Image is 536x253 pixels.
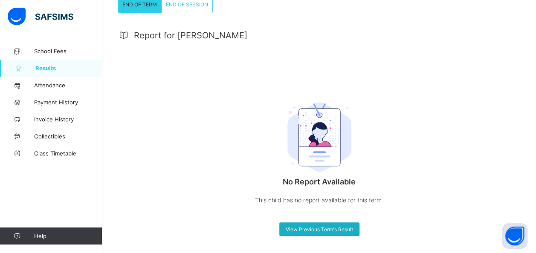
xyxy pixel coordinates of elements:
[34,150,102,157] span: Class Timetable
[234,79,405,223] div: No Report Available
[35,65,102,72] span: Results
[34,116,102,123] span: Invoice History
[502,223,527,249] button: Open asap
[34,233,102,239] span: Help
[286,226,353,233] span: View Previous Term's Result
[166,1,208,8] span: END OF SESSION
[234,195,405,205] p: This child has no report available for this term.
[34,99,102,106] span: Payment History
[287,102,351,172] img: student.207b5acb3037b72b59086e8b1a17b1d0.svg
[122,1,157,8] span: END OF TERM
[34,82,102,89] span: Attendance
[34,48,102,55] span: School Fees
[8,8,73,26] img: safsims
[234,177,405,186] p: No Report Available
[134,30,247,40] span: Report for [PERSON_NAME]
[34,133,102,140] span: Collectibles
